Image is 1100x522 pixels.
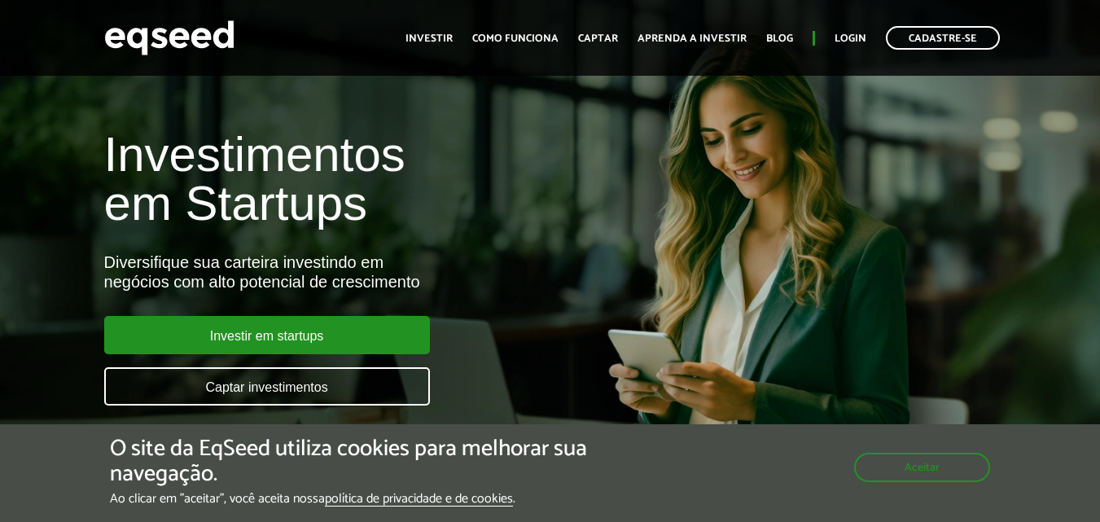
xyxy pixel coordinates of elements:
a: Investir [405,33,453,44]
a: Blog [766,33,793,44]
img: EqSeed [104,16,234,59]
a: Como funciona [472,33,559,44]
h5: O site da EqSeed utiliza cookies para melhorar sua navegação. [110,436,638,487]
a: política de privacidade e de cookies [325,493,513,507]
a: Cadastre-se [886,26,1000,50]
a: Investir em startups [104,316,430,354]
a: Captar [578,33,618,44]
a: Captar investimentos [104,367,430,406]
a: Login [835,33,866,44]
div: Diversifique sua carteira investindo em negócios com alto potencial de crescimento [104,252,630,292]
button: Aceitar [854,453,990,482]
a: Aprenda a investir [638,33,747,44]
p: Ao clicar em "aceitar", você aceita nossa . [110,491,638,507]
h1: Investimentos em Startups [104,130,630,228]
